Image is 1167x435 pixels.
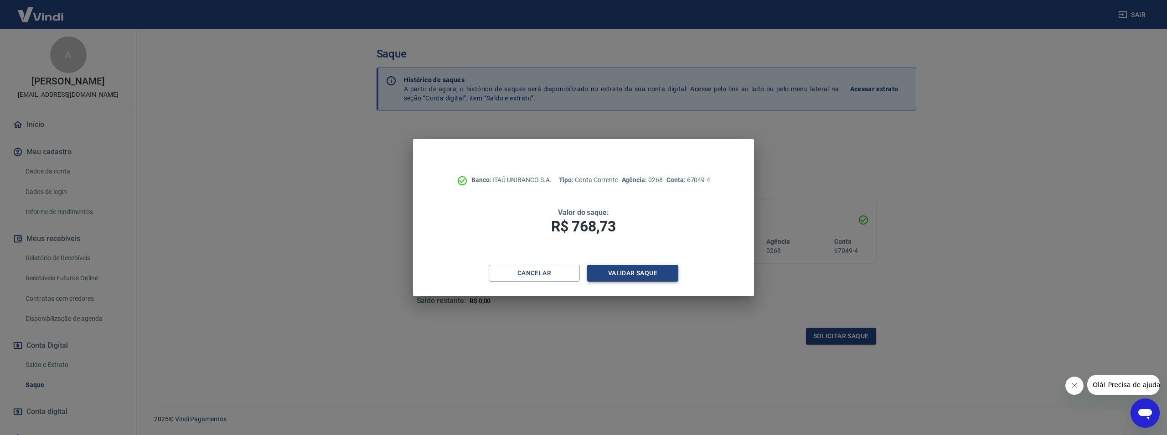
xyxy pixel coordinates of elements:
[5,6,77,14] span: Olá! Precisa de ajuda?
[1131,398,1160,428] iframe: Botão para abrir a janela de mensagens
[489,265,580,282] button: Cancelar
[666,176,687,183] span: Conta:
[471,176,493,183] span: Banco:
[622,175,663,185] p: 0268
[558,208,609,217] span: Valor do saque:
[559,176,575,183] span: Tipo:
[622,176,649,183] span: Agência:
[587,265,678,282] button: Validar saque
[551,218,616,235] span: R$ 768,73
[559,175,618,185] p: Conta Corrente
[666,175,710,185] p: 67049-4
[1065,377,1084,395] iframe: Fechar mensagem
[1087,375,1160,395] iframe: Mensagem da empresa
[471,175,552,185] p: ITAÚ UNIBANCO S.A.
